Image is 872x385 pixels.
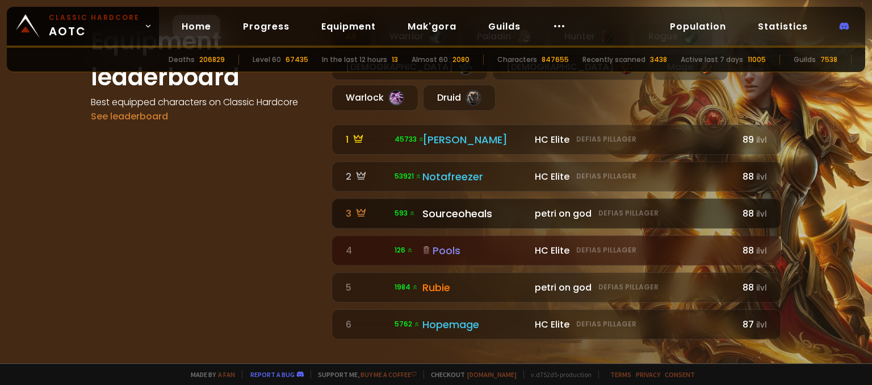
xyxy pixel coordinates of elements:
small: ilvl [756,283,767,293]
small: Defias Pillager [598,282,659,292]
small: Defias Pillager [576,171,636,181]
div: 4 [346,243,388,258]
a: 2 53921 Notafreezer HC EliteDefias Pillager88ilvl [332,162,781,192]
div: HC Elite [535,169,731,184]
span: 1984 [395,282,418,292]
div: HC Elite [535,243,731,258]
div: Pools [422,243,528,258]
div: Notafreezer [422,169,528,184]
a: Buy me a coffee [360,370,417,379]
div: 11005 [748,55,766,65]
small: Defias Pillager [576,319,636,329]
a: 3 593 Sourceoheals petri on godDefias Pillager88ilvl [332,198,781,229]
span: 53921 [395,171,422,181]
span: 5762 [395,319,420,329]
small: Defias Pillager [576,245,636,255]
div: petri on god [535,280,731,295]
div: HC Elite [535,317,731,332]
div: 1 [346,133,388,147]
div: 87 [737,317,767,332]
div: Characters [497,55,537,65]
div: In the last 12 hours [322,55,387,65]
div: 3 [346,206,388,221]
div: 13 [392,55,398,65]
a: 5 1984 Rubie petri on godDefias Pillager88ilvl [332,272,781,303]
div: Deaths [169,55,195,65]
a: Privacy [636,370,660,379]
h4: Best equipped characters on Classic Hardcore [91,95,318,109]
div: 88 [737,280,767,295]
div: petri on god [535,206,731,221]
div: 847655 [542,55,569,65]
a: Population [661,15,735,38]
span: AOTC [49,13,140,40]
a: Home [173,15,220,38]
a: Classic HardcoreAOTC [7,7,159,45]
span: v. d752d5 - production [523,370,592,379]
div: [PERSON_NAME] [422,132,528,147]
a: 6 5762 Hopemage HC EliteDefias Pillager87ilvl [332,309,781,340]
a: Guilds [479,15,530,38]
div: Druid [423,85,496,111]
div: Almost 60 [412,55,448,65]
a: Terms [610,370,631,379]
small: ilvl [756,209,767,220]
div: 5 [346,280,388,295]
div: 6 [346,317,388,332]
a: Equipment [312,15,385,38]
div: 89 [737,133,767,147]
span: Made by [184,370,235,379]
small: ilvl [756,172,767,183]
div: 88 [737,169,767,184]
small: Defias Pillager [576,134,636,144]
small: ilvl [756,135,767,146]
a: See leaderboard [91,110,168,123]
span: 593 [395,208,416,218]
span: 45733 [395,134,425,144]
small: Classic Hardcore [49,13,140,23]
div: Guilds [794,55,816,65]
div: 88 [737,206,767,221]
span: Support me, [311,370,417,379]
div: 67435 [286,55,308,65]
span: 126 [395,245,413,255]
div: 206829 [199,55,225,65]
div: 88 [737,243,767,258]
small: Defias Pillager [598,208,659,218]
div: 3438 [650,55,667,65]
a: Mak'gora [399,15,466,38]
div: Warlock [332,85,418,111]
small: ilvl [756,246,767,256]
a: Statistics [749,15,817,38]
a: [DOMAIN_NAME] [467,370,517,379]
a: Progress [234,15,299,38]
a: Consent [665,370,695,379]
div: Active last 7 days [681,55,743,65]
div: Sourceoheals [422,206,528,221]
div: Recently scanned [582,55,645,65]
a: 4 126 Pools HC EliteDefias Pillager88ilvl [332,235,781,266]
a: a fan [218,370,235,379]
div: Rubie [422,280,528,295]
div: HC Elite [535,133,731,147]
div: 2080 [452,55,469,65]
div: Hopemage [422,317,528,332]
small: ilvl [756,320,767,330]
a: Report a bug [250,370,295,379]
div: 7538 [820,55,837,65]
div: Level 60 [253,55,281,65]
span: Checkout [424,370,517,379]
a: 1 45733 [PERSON_NAME] HC EliteDefias Pillager89ilvl [332,125,781,155]
div: 2 [346,169,388,184]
